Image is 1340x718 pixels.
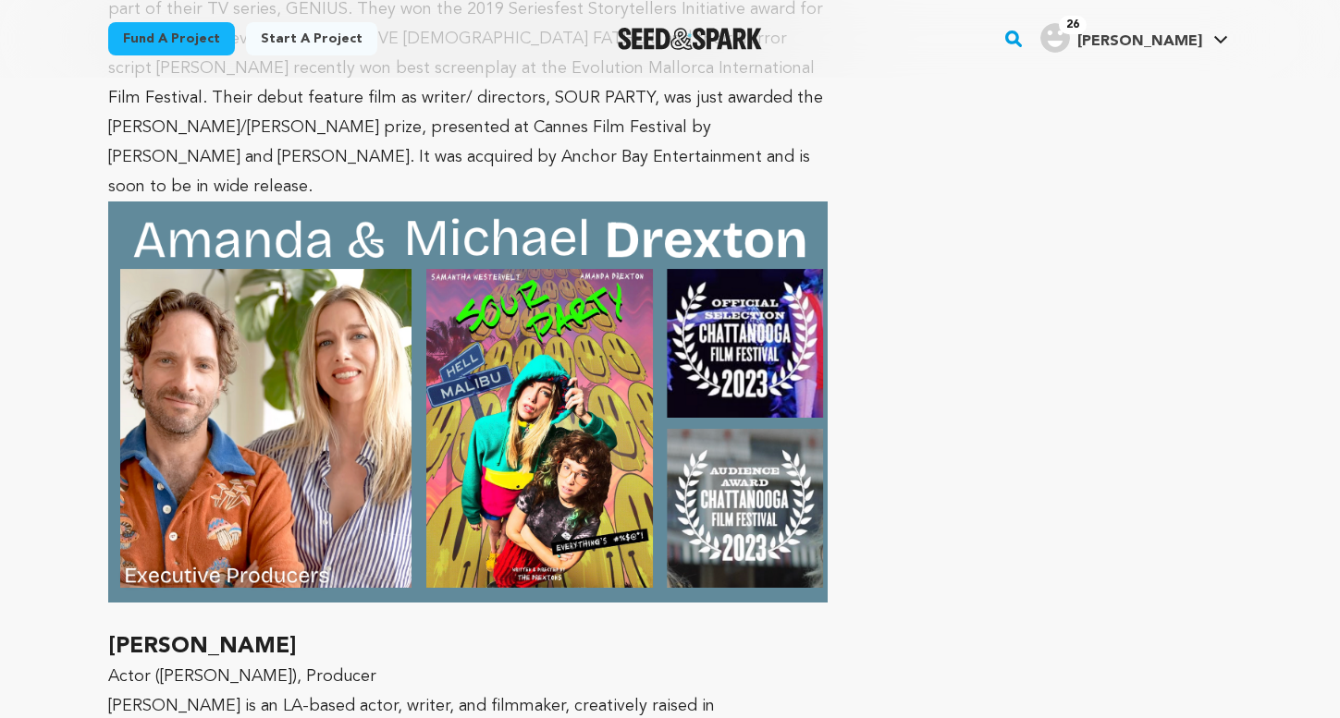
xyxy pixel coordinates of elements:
span: [PERSON_NAME] [108,636,296,658]
a: Aimee D.'s Profile [1037,19,1232,53]
img: user.png [1040,23,1070,53]
img: Seed&Spark Logo Dark Mode [618,28,763,50]
span: [PERSON_NAME] [1077,34,1202,49]
span: 26 [1059,16,1087,34]
div: Aimee D.'s Profile [1040,23,1202,53]
a: Fund a project [108,22,235,55]
span: Aimee D.'s Profile [1037,19,1232,58]
img: 1752532994-Screenshot%202025-07-14%20at%203.36.38%E2%80%AFPM.png [108,201,829,602]
a: Start a project [246,22,377,55]
a: Seed&Spark Homepage [618,28,763,50]
span: Actor ([PERSON_NAME]), Producer [108,668,376,685]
